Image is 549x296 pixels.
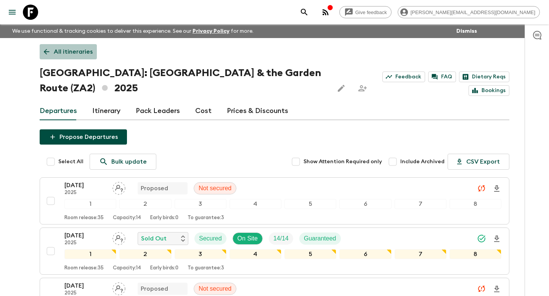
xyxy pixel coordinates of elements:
div: 3 [175,199,226,209]
div: 5 [284,199,336,209]
span: Share this itinerary [355,81,370,96]
svg: Download Onboarding [492,234,501,243]
div: 4 [230,249,281,259]
svg: Download Onboarding [492,184,501,193]
p: Capacity: 14 [113,215,141,221]
p: Sold Out [141,234,167,243]
div: 3 [175,249,226,259]
button: [DATE]2025Assign pack leaderProposedNot secured12345678Room release:35Capacity:14Early birds:0To ... [40,177,509,224]
p: Not secured [199,284,231,293]
p: [DATE] [64,281,106,290]
p: To guarantee: 3 [188,215,224,221]
p: Early birds: 0 [150,265,178,271]
div: 7 [395,249,446,259]
div: Not secured [194,283,236,295]
div: 4 [230,199,281,209]
div: 1 [64,249,116,259]
div: 8 [449,249,501,259]
p: [DATE] [64,231,106,240]
h1: [GEOGRAPHIC_DATA]: [GEOGRAPHIC_DATA] & the Garden Route (ZA2) 2025 [40,65,327,96]
button: search adventures [297,5,312,20]
span: Show Attention Required only [303,158,382,166]
p: On Site [238,234,258,243]
div: Secured [194,232,226,245]
div: 6 [339,249,391,259]
button: [DATE]2025Assign pack leaderSold OutSecuredOn SiteTrip FillGuaranteed12345678Room release:35Capac... [40,228,509,275]
div: On Site [233,232,263,245]
p: [DATE] [64,181,106,190]
a: Departures [40,102,77,120]
a: Prices & Discounts [227,102,288,120]
span: Assign pack leader [112,285,125,291]
span: Include Archived [400,158,445,166]
div: [PERSON_NAME][EMAIL_ADDRESS][DOMAIN_NAME] [398,6,540,18]
button: Edit this itinerary [334,81,349,96]
a: Privacy Policy [193,29,230,34]
button: CSV Export [448,154,509,170]
div: 6 [339,199,391,209]
a: All itineraries [40,44,97,59]
p: All itineraries [54,47,93,56]
a: Itinerary [92,102,120,120]
span: Select All [58,158,83,166]
a: Pack Leaders [136,102,180,120]
a: Feedback [382,72,425,82]
p: To guarantee: 3 [188,265,224,271]
span: Give feedback [351,10,391,15]
p: We use functional & tracking cookies to deliver this experience. See our for more. [9,24,257,38]
a: Bulk update [90,154,156,170]
a: Give feedback [339,6,392,18]
a: Dietary Reqs [459,72,509,82]
p: Capacity: 14 [113,265,141,271]
p: Guaranteed [304,234,336,243]
a: Cost [195,102,212,120]
p: Room release: 35 [64,215,104,221]
p: 2025 [64,240,106,246]
svg: Unable to sync - Check prices and secured [477,284,486,293]
p: Bulk update [111,157,147,166]
span: [PERSON_NAME][EMAIL_ADDRESS][DOMAIN_NAME] [406,10,539,15]
div: 1 [64,199,116,209]
svg: Synced Successfully [477,234,486,243]
p: 14 / 14 [273,234,289,243]
div: 2 [119,249,171,259]
svg: Unable to sync - Check prices and secured [477,184,486,193]
button: Propose Departures [40,129,127,145]
p: Proposed [141,184,168,193]
svg: Download Onboarding [492,285,501,294]
button: menu [5,5,20,20]
a: Bookings [469,85,509,96]
p: 2025 [64,190,106,196]
div: 2 [119,199,171,209]
div: Trip Fill [269,232,293,245]
div: 7 [395,199,446,209]
a: FAQ [428,72,456,82]
p: Room release: 35 [64,265,104,271]
span: Assign pack leader [112,184,125,190]
div: 8 [449,199,501,209]
p: Proposed [141,284,168,293]
p: Not secured [199,184,231,193]
p: Early birds: 0 [150,215,178,221]
span: Assign pack leader [112,234,125,240]
div: Not secured [194,182,236,194]
button: Dismiss [454,26,479,37]
p: Secured [199,234,222,243]
div: 5 [284,249,336,259]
